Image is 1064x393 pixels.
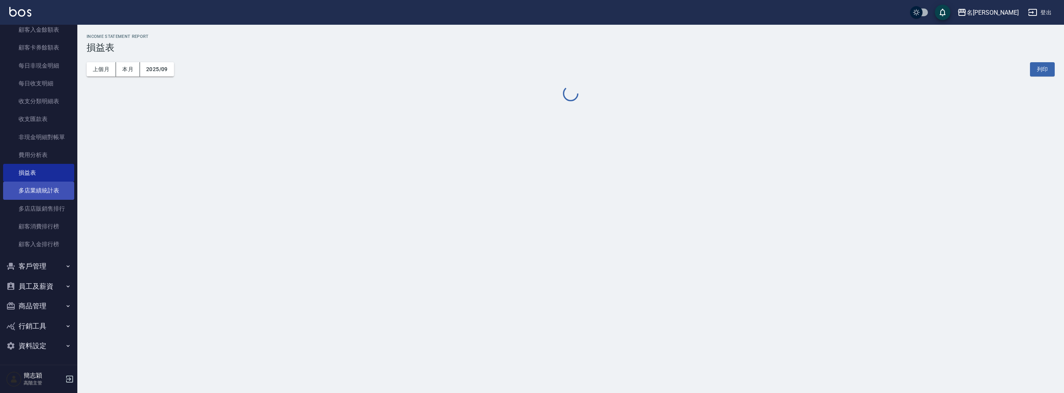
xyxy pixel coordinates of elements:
[3,336,74,356] button: 資料設定
[24,372,63,379] h5: 簡志穎
[3,39,74,56] a: 顧客卡券餘額表
[3,296,74,316] button: 商品管理
[24,379,63,386] p: 高階主管
[3,182,74,199] a: 多店業績統計表
[3,316,74,336] button: 行銷工具
[3,21,74,39] a: 顧客入金餘額表
[3,146,74,164] a: 費用分析表
[87,34,1055,39] h2: Income Statement Report
[3,256,74,276] button: 客戶管理
[954,5,1022,20] button: 名[PERSON_NAME]
[140,62,174,77] button: 2025/09
[935,5,950,20] button: save
[3,164,74,182] a: 損益表
[3,57,74,75] a: 每日非現金明細
[3,110,74,128] a: 收支匯款表
[9,7,31,17] img: Logo
[3,276,74,296] button: 員工及薪資
[87,42,1055,53] h3: 損益表
[3,200,74,218] a: 多店店販銷售排行
[1030,62,1055,77] button: 列印
[6,371,22,387] img: Person
[3,75,74,92] a: 每日收支明細
[3,128,74,146] a: 非現金明細對帳單
[3,235,74,253] a: 顧客入金排行榜
[116,62,140,77] button: 本月
[1025,5,1055,20] button: 登出
[3,218,74,235] a: 顧客消費排行榜
[3,92,74,110] a: 收支分類明細表
[967,8,1019,17] div: 名[PERSON_NAME]
[87,62,116,77] button: 上個月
